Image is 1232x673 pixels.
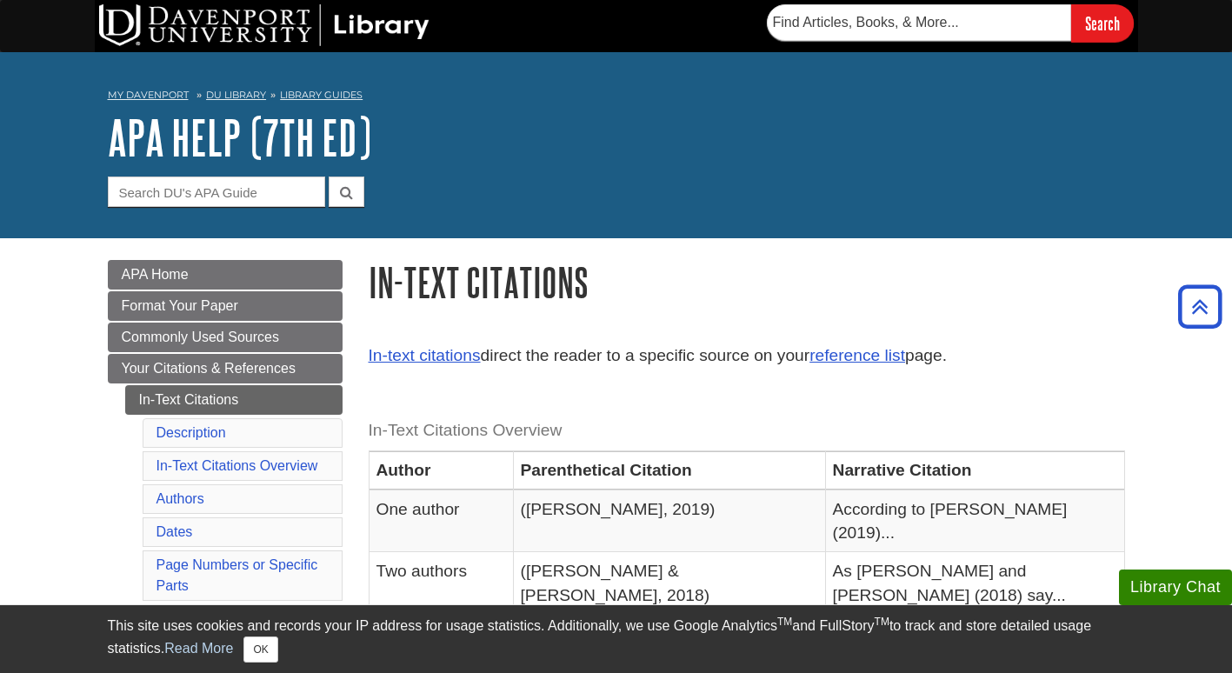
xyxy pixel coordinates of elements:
[108,291,343,321] a: Format Your Paper
[369,343,1125,369] p: direct the reader to a specific source on your page.
[875,616,889,628] sup: TM
[122,361,296,376] span: Your Citations & References
[156,557,318,593] a: Page Numbers or Specific Parts
[108,110,371,164] a: APA Help (7th Ed)
[513,490,825,552] td: ([PERSON_NAME], 2019)
[369,451,513,490] th: Author
[108,260,343,290] a: APA Home
[1119,570,1232,605] button: Library Chat
[809,346,905,364] a: reference list
[108,88,189,103] a: My Davenport
[122,330,279,344] span: Commonly Used Sources
[156,524,193,539] a: Dates
[125,385,343,415] a: In-Text Citations
[825,552,1124,615] td: As [PERSON_NAME] and [PERSON_NAME] (2018) say...
[369,346,481,364] a: In-text citations
[108,616,1125,663] div: This site uses cookies and records your IP address for usage statistics. Additionally, we use Goo...
[777,616,792,628] sup: TM
[369,552,513,615] td: Two authors
[156,458,318,473] a: In-Text Citations Overview
[206,89,266,101] a: DU Library
[1071,4,1134,42] input: Search
[513,552,825,615] td: ([PERSON_NAME] & [PERSON_NAME], 2018)
[513,451,825,490] th: Parenthetical Citation
[99,4,430,46] img: DU Library
[164,641,233,656] a: Read More
[108,177,325,207] input: Search DU's APA Guide
[108,323,343,352] a: Commonly Used Sources
[156,425,226,440] a: Description
[122,267,189,282] span: APA Home
[1172,295,1228,318] a: Back to Top
[122,298,238,313] span: Format Your Paper
[108,354,343,383] a: Your Citations & References
[825,451,1124,490] th: Narrative Citation
[280,89,363,101] a: Library Guides
[767,4,1134,42] form: Searches DU Library's articles, books, and more
[369,411,1125,450] caption: In-Text Citations Overview
[767,4,1071,41] input: Find Articles, Books, & More...
[825,490,1124,552] td: According to [PERSON_NAME] (2019)...
[243,636,277,663] button: Close
[156,491,204,506] a: Authors
[369,260,1125,304] h1: In-Text Citations
[369,490,513,552] td: One author
[108,83,1125,111] nav: breadcrumb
